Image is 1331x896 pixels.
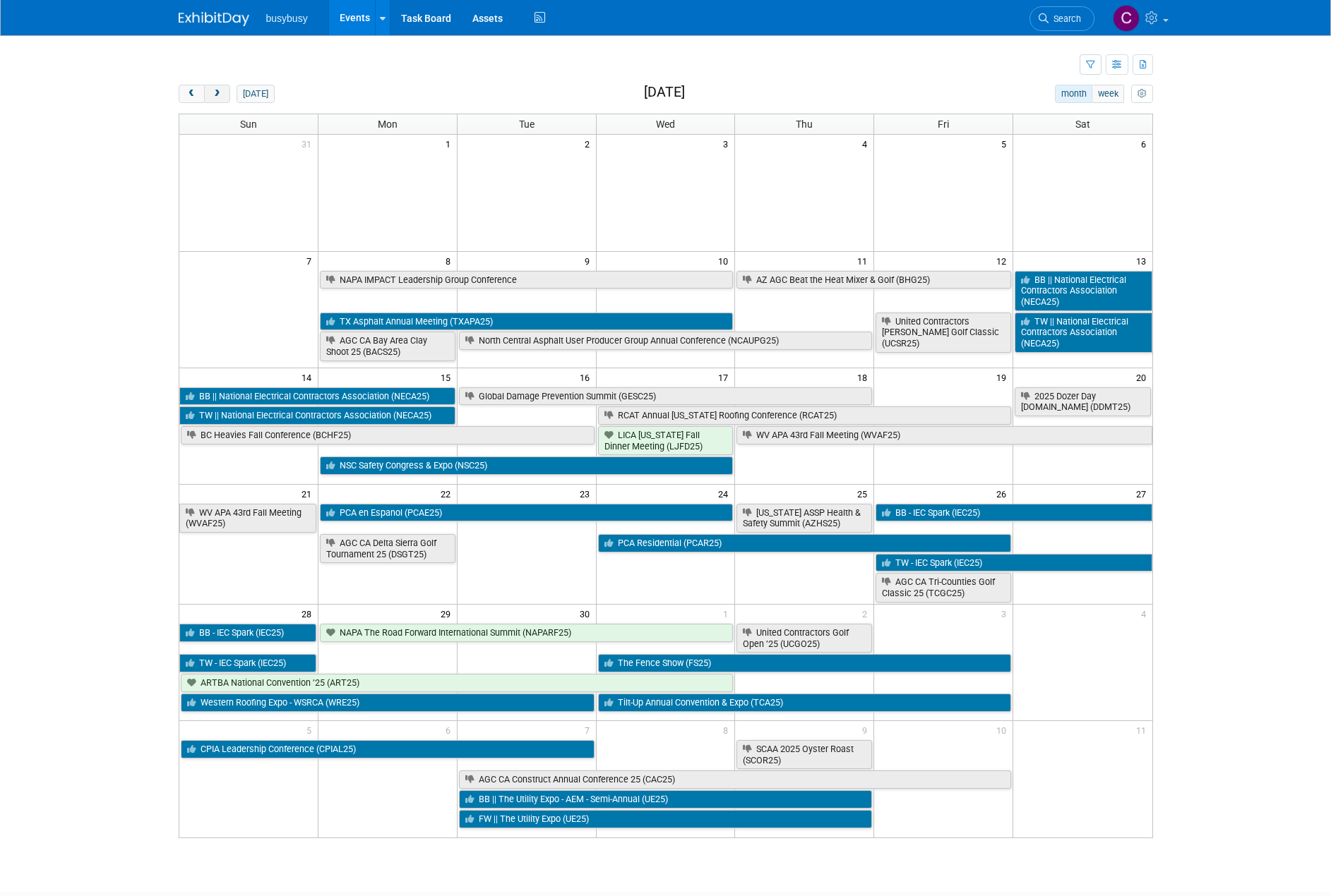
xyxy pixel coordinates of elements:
[717,485,734,502] span: 24
[1075,119,1090,130] span: Sat
[1000,135,1013,152] span: 5
[717,252,734,270] span: 10
[320,624,734,642] a: NAPA The Road Forward International Summit (NAPARF25)
[938,119,949,130] span: Fri
[378,119,398,130] span: Mon
[444,252,457,270] span: 8
[876,554,1152,572] a: TW - IEC Spark (IEC25)
[736,426,1152,444] a: WV APA 43rd Fall Meeting (WVAF25)
[237,85,274,103] button: [DATE]
[1135,721,1152,739] span: 11
[876,573,1011,602] a: AGC CA Tri-Counties Golf Classic 25 (TCGC25)
[1135,368,1152,386] span: 20
[598,426,734,455] a: LICA [US_STATE] Fall Dinner Meeting (LJFD25)
[578,605,596,622] span: 30
[598,694,1012,712] a: Tilt-Up Annual Convention & Expo (TCA25)
[856,368,873,386] span: 18
[736,740,872,769] a: SCAA 2025 Oyster Roast (SCOR25)
[856,485,873,502] span: 25
[722,135,734,152] span: 3
[861,721,873,739] span: 9
[459,332,873,350] a: North Central Asphalt User Producer Group Annual Conference (NCAUPG25)
[179,387,455,406] a: BB || National Electrical Contractors Association (NECA25)
[1092,85,1124,103] button: week
[722,721,734,739] span: 8
[1135,485,1152,502] span: 27
[856,252,873,270] span: 11
[459,810,873,828] a: FW || The Utility Expo (UE25)
[717,368,734,386] span: 17
[598,654,1012,672] a: The Fence Show (FS25)
[320,534,455,563] a: AGC CA Delta Sierra Golf Tournament 25 (DSGT25)
[300,605,318,622] span: 28
[1140,605,1152,622] span: 4
[578,368,596,386] span: 16
[1138,90,1147,99] i: Personalize Calendar
[240,119,257,130] span: Sun
[644,85,685,100] h2: [DATE]
[1055,85,1092,103] button: month
[1113,5,1140,32] img: Collin Larson
[181,426,595,444] a: BC Heavies Fall Conference (BCHF25)
[179,504,316,533] a: WV APA 43rd Fall Meeting (WVAF25)
[578,485,596,502] span: 23
[320,332,455,361] a: AGC CA Bay Area Clay Shoot 25 (BACS25)
[179,654,316,672] a: TW - IEC Spark (IEC25)
[179,406,455,425] a: TW || National Electrical Contractors Association (NECA25)
[439,368,457,386] span: 15
[444,721,457,739] span: 6
[459,790,873,809] a: BB || The Utility Expo - AEM - Semi-Annual (UE25)
[179,624,316,642] a: BB - IEC Spark (IEC25)
[439,485,457,502] span: 22
[1131,85,1152,103] button: myCustomButton
[736,624,872,653] a: United Contractors Golf Open ’25 (UCGO25)
[736,504,872,533] a: [US_STATE] ASSP Health & Safety Summit (AZHS25)
[320,271,734,289] a: NAPA IMPACT Leadership Group Conference
[179,12,249,26] img: ExhibitDay
[598,406,1012,425] a: RCAT Annual [US_STATE] Roofing Conference (RCAT25)
[320,456,734,475] a: NSC Safety Congress & Expo (NSC25)
[796,119,813,130] span: Thu
[722,605,734,622] span: 1
[598,534,1012,552] a: PCA Residential (PCAR25)
[1049,13,1081,24] span: Search
[1000,605,1013,622] span: 3
[1029,6,1094,31] a: Search
[1135,252,1152,270] span: 13
[519,119,535,130] span: Tue
[736,271,1011,289] a: AZ AGC Beat the Heat Mixer & Golf (BHG25)
[439,605,457,622] span: 29
[300,485,318,502] span: 21
[204,85,230,103] button: next
[300,368,318,386] span: 14
[444,135,457,152] span: 1
[583,252,596,270] span: 9
[1015,313,1152,353] a: TW || National Electrical Contractors Association (NECA25)
[1015,387,1150,416] a: 2025 Dozer Day [DOMAIN_NAME] (DDMT25)
[320,313,734,331] a: TX Asphalt Annual Meeting (TXAPA25)
[1140,135,1152,152] span: 6
[300,135,318,152] span: 31
[305,252,318,270] span: 7
[995,485,1013,502] span: 26
[861,135,873,152] span: 4
[1015,271,1152,311] a: BB || National Electrical Contractors Association (NECA25)
[995,721,1013,739] span: 10
[179,85,205,103] button: prev
[995,252,1013,270] span: 12
[995,368,1013,386] span: 19
[305,721,318,739] span: 5
[876,313,1011,353] a: United Contractors [PERSON_NAME] Golf Classic (UCSR25)
[876,504,1152,522] a: BB - IEC Spark (IEC25)
[656,119,675,130] span: Wed
[861,605,873,622] span: 2
[181,674,734,692] a: ARTBA National Convention ’25 (ART25)
[583,721,596,739] span: 7
[459,387,873,406] a: Global Damage Prevention Summit (GESC25)
[583,135,596,152] span: 2
[181,694,595,712] a: Western Roofing Expo - WSRCA (WRE25)
[320,504,734,522] a: PCA en Espanol (PCAE25)
[459,770,1011,789] a: AGC CA Construct Annual Conference 25 (CAC25)
[181,740,595,758] a: CPIA Leadership Conference (CPIAL25)
[266,13,308,24] span: busybusy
